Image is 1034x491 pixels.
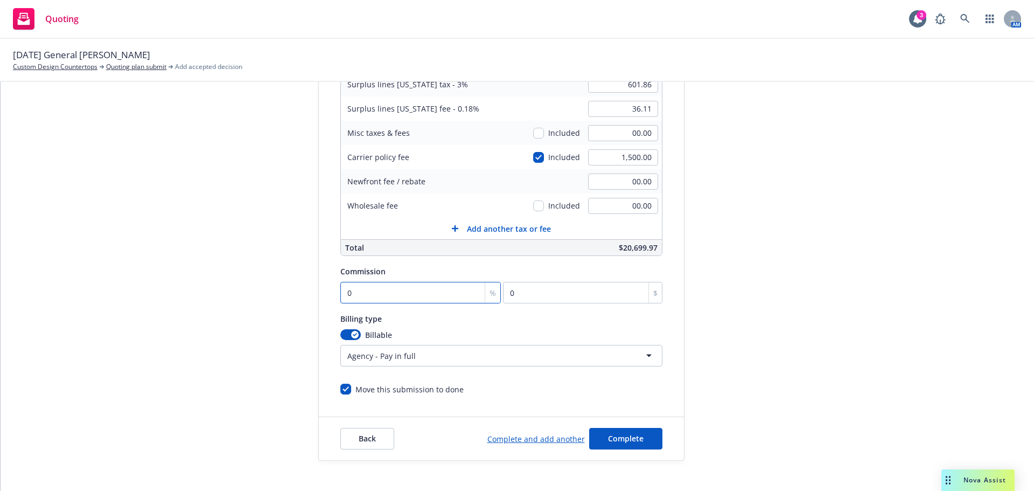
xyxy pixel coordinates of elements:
input: 0.00 [588,198,658,214]
span: Carrier policy fee [347,152,409,162]
a: Quoting plan submit [106,62,166,72]
a: Search [954,8,976,30]
span: Newfront fee / rebate [347,176,425,186]
a: Quoting [9,4,83,34]
span: $ [653,287,658,299]
div: Drag to move [941,469,955,491]
span: Quoting [45,15,79,23]
span: Total [345,243,364,253]
a: Report a Bug [930,8,951,30]
span: % [490,287,496,299]
span: Surplus lines [US_STATE] tax - 3% [347,79,468,89]
input: 0.00 [588,77,658,93]
input: 0.00 [588,101,658,117]
span: $20,699.97 [619,243,658,253]
span: Add accepted decision [175,62,242,72]
button: Back [340,428,394,449]
input: 0.00 [588,174,658,190]
span: Included [548,200,580,211]
span: Add another tax or fee [467,223,551,234]
div: 3 [917,10,926,20]
span: Nova Assist [963,475,1006,485]
span: [DATE] General [PERSON_NAME] [13,48,150,62]
span: Billing type [340,314,382,324]
input: 0.00 [588,125,658,141]
span: Included [548,151,580,163]
a: Complete and add another [487,433,585,445]
button: Complete [589,428,662,449]
button: Nova Assist [941,469,1015,491]
span: Wholesale fee [347,200,398,211]
span: Misc taxes & fees [347,128,410,138]
a: Switch app [979,8,1001,30]
span: Commission [340,266,386,276]
div: Move this submission to done [355,384,464,395]
input: 0.00 [588,149,658,165]
span: Included [548,127,580,139]
span: Complete [608,433,644,444]
a: Custom Design Countertops [13,62,97,72]
div: Billable [340,329,662,341]
button: Add another tax or fee [341,218,662,239]
span: Back [359,433,376,444]
span: Surplus lines [US_STATE] fee - 0.18% [347,103,479,114]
